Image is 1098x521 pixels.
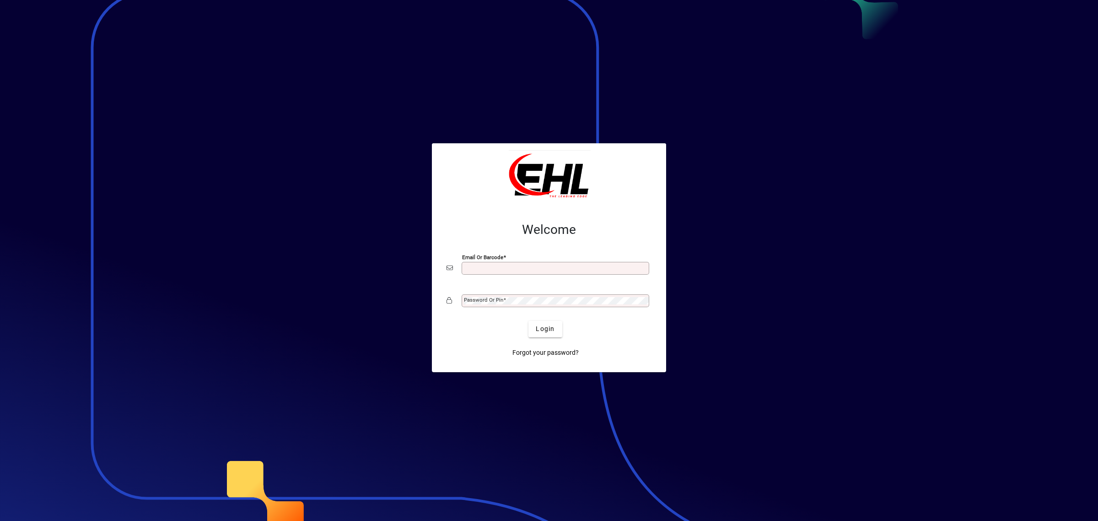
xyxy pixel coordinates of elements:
mat-label: Password or Pin [464,297,503,303]
a: Forgot your password? [509,345,582,361]
span: Login [536,324,554,334]
mat-label: Email or Barcode [462,254,503,260]
span: Forgot your password? [512,348,579,358]
button: Login [528,321,562,337]
h2: Welcome [447,222,651,238]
